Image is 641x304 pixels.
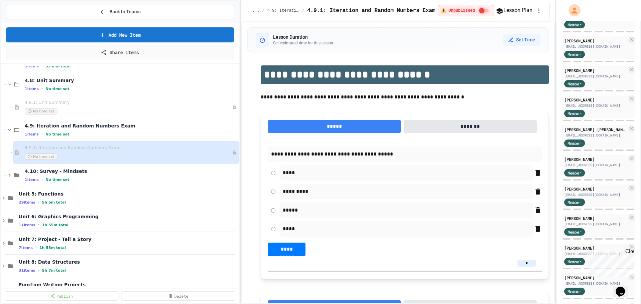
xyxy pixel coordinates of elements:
span: / [262,8,265,13]
div: [PERSON_NAME] [564,38,627,44]
a: Delete [121,291,235,301]
span: No time set [25,108,57,114]
iframe: chat widget [613,277,634,297]
span: No time set [45,132,69,136]
div: [EMAIL_ADDRESS][DOMAIN_NAME] [564,251,627,256]
span: • [41,177,43,182]
div: [PERSON_NAME] [564,275,627,281]
span: 29 items [19,200,35,205]
span: 4.9.1: Iteration and Random Numbers Exam [25,145,232,151]
span: Member [568,199,582,205]
span: Member [568,81,582,87]
span: ⚠️ Unpublished [441,8,475,13]
div: [EMAIL_ADDRESS][DOMAIN_NAME] [564,192,627,197]
div: [PERSON_NAME] [564,156,627,162]
span: Member [568,259,582,265]
a: Publish [5,291,119,301]
div: [PERSON_NAME] [564,186,627,192]
span: Back to Teams [110,8,141,15]
iframe: To enrich screen reader interactions, please activate Accessibility in Grammarly extension settings [586,248,634,277]
span: Member [568,170,582,176]
span: Unit 6: Graphics Programming [19,214,238,220]
span: Member [568,110,582,116]
span: 5h 5m total [42,200,66,205]
div: [PERSON_NAME] [PERSON_NAME] [564,126,627,132]
div: My Account [562,3,582,18]
span: • [38,222,39,228]
span: • [35,245,37,250]
h3: Lesson Duration [273,34,333,40]
span: 5h 7m total [42,268,66,273]
span: Member [568,22,582,28]
span: 11 items [19,223,35,227]
button: Lesson Plan [495,6,532,15]
span: 1 items [25,178,39,182]
div: Chat with us now!Close [3,3,46,42]
span: 1 items [25,87,39,91]
span: Member [568,140,582,146]
span: 7 items [19,246,33,250]
button: Set Time [503,34,541,46]
span: 1 items [25,132,39,136]
a: Share Items [6,45,234,59]
span: Member [568,288,582,294]
span: 4.8: Unit Summary [25,77,238,83]
span: / [302,8,304,13]
span: Function Writing Projects [19,282,238,288]
span: • [41,86,43,91]
div: Unpublished [232,105,237,109]
span: 4.9.1: Iteration and Random Numbers Exam [307,7,435,15]
span: 4.10: Survey - Mindsets [25,168,238,174]
span: No time set [45,178,69,182]
span: Unit 8: Data Structures [19,259,238,265]
span: 5 items [25,64,39,68]
span: Unit 5: Functions [19,191,238,197]
p: Set estimated time for this lesson [273,40,333,46]
div: [EMAIL_ADDRESS][DOMAIN_NAME] [564,44,627,49]
span: • [41,131,43,137]
div: [PERSON_NAME] [564,215,627,221]
span: Member [568,51,582,57]
span: 1h 55m total [39,246,66,250]
span: • [38,200,39,205]
div: [EMAIL_ADDRESS][DOMAIN_NAME] [564,133,627,138]
span: • [41,63,43,69]
span: • [38,268,39,273]
div: [PERSON_NAME] [564,245,627,251]
span: No time set [25,154,57,160]
span: 4.9: Iteration and Random Numbers Exam [25,123,238,129]
span: 4.9: Iteration and Random Numbers Exam [267,8,299,13]
span: 53 min total [45,64,70,68]
div: [PERSON_NAME] [564,97,627,103]
button: Back to Teams [6,5,234,19]
span: Unit 7: Project - Tell a Story [19,236,238,242]
span: 4.8.1: Unit Summary [25,100,232,105]
div: [EMAIL_ADDRESS][DOMAIN_NAME] [564,103,627,108]
div: [EMAIL_ADDRESS][DOMAIN_NAME] [564,74,627,79]
div: [EMAIL_ADDRESS][DOMAIN_NAME] [564,281,627,286]
span: Member [568,229,582,235]
div: [PERSON_NAME] [564,67,627,73]
div: Unpublished [232,150,237,155]
div: [EMAIL_ADDRESS][DOMAIN_NAME] [564,222,627,227]
span: 31 items [19,268,35,273]
span: 1h 55m total [42,223,68,227]
div: ⚠️ Students cannot see this content! Click the toggle to publish it and make it visible to your c... [438,5,494,16]
span: ... [252,8,260,13]
div: [EMAIL_ADDRESS][DOMAIN_NAME] [564,163,627,168]
a: Add New Item [6,27,234,42]
span: No time set [45,87,69,91]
